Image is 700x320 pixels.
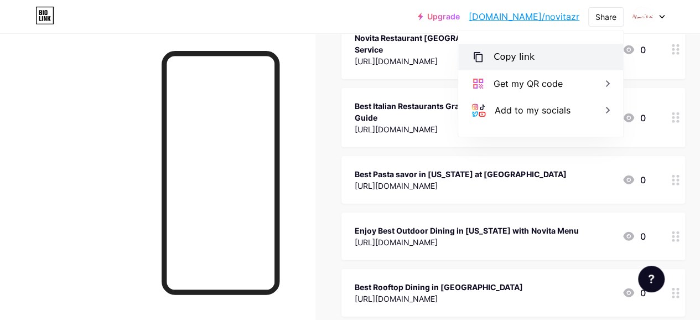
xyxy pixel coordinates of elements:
div: [URL][DOMAIN_NAME] [355,123,613,135]
div: Best Pasta savor in [US_STATE] at [GEOGRAPHIC_DATA] [355,168,566,180]
div: [URL][DOMAIN_NAME] [355,293,523,304]
div: 0 [622,43,645,56]
div: Enjoy Best Outdoor Dining in [US_STATE] with Novita Menu [355,225,578,236]
div: Share [595,11,616,23]
div: Novita Restaurant [GEOGRAPHIC_DATA] Menu Food Delevery Service [355,32,613,55]
a: [DOMAIN_NAME]/novitazr [469,10,579,23]
div: Best Italian Restaurants Gramercy [GEOGRAPHIC_DATA]: A Culinary Guide [355,100,613,123]
div: [URL][DOMAIN_NAME] [355,236,578,248]
div: Best Rooftop Dining in [GEOGRAPHIC_DATA] [355,281,523,293]
div: 0 [622,286,645,300]
div: [URL][DOMAIN_NAME] [355,55,613,67]
div: Get my QR code [494,77,563,90]
div: Copy link [494,50,535,64]
div: 0 [622,111,645,125]
a: Upgrade [418,12,460,21]
div: 0 [622,230,645,243]
div: Add to my socials [495,104,571,117]
div: 0 [622,173,645,187]
div: [URL][DOMAIN_NAME] [355,180,566,192]
img: Novita [632,6,653,27]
